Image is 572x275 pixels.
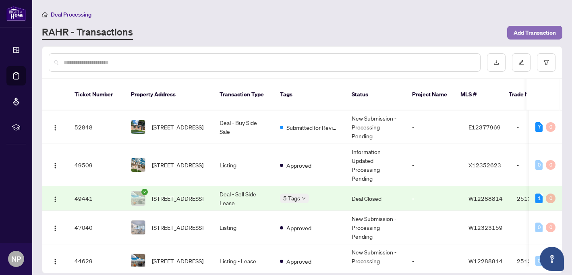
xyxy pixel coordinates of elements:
[131,120,145,134] img: thumbnail-img
[535,194,543,203] div: 1
[535,122,543,132] div: 7
[49,158,62,171] button: Logo
[283,194,300,203] span: 5 Tags
[345,110,406,144] td: New Submission - Processing Pending
[468,257,503,265] span: W12288814
[152,256,203,265] span: [STREET_ADDRESS]
[152,194,203,203] span: [STREET_ADDRESS]
[131,158,145,172] img: thumbnail-img
[42,25,133,40] a: RAHR - Transactions
[468,224,503,231] span: W12323159
[510,144,567,186] td: -
[468,123,501,131] span: E12377969
[546,160,555,170] div: 0
[68,110,124,144] td: 52848
[152,123,203,131] span: [STREET_ADDRESS]
[49,121,62,133] button: Logo
[68,186,124,211] td: 49441
[124,79,213,110] th: Property Address
[487,53,506,72] button: download
[131,254,145,268] img: thumbnail-img
[302,196,306,200] span: down
[514,26,556,39] span: Add Transaction
[152,160,203,169] span: [STREET_ADDRESS]
[510,211,567,244] td: -
[286,161,311,170] span: Approved
[510,186,567,211] td: 2513222
[345,79,406,110] th: Status
[131,192,145,205] img: thumbnail-img
[546,122,555,132] div: 0
[213,211,274,244] td: Listing
[52,125,58,131] img: Logo
[286,123,339,132] span: Submitted for Review
[345,144,406,186] td: Information Updated - Processing Pending
[345,211,406,244] td: New Submission - Processing Pending
[493,60,499,65] span: download
[286,257,311,266] span: Approved
[52,225,58,231] img: Logo
[406,79,454,110] th: Project Name
[286,223,311,232] span: Approved
[535,160,543,170] div: 0
[68,144,124,186] td: 49509
[406,186,462,211] td: -
[406,211,462,244] td: -
[49,254,62,267] button: Logo
[274,79,345,110] th: Tags
[468,195,503,202] span: W12288814
[152,223,203,232] span: [STREET_ADDRESS]
[52,196,58,202] img: Logo
[131,221,145,234] img: thumbnail-img
[213,110,274,144] td: Deal - Buy Side Sale
[52,162,58,169] img: Logo
[543,60,549,65] span: filter
[512,53,531,72] button: edit
[345,186,406,211] td: Deal Closed
[454,79,502,110] th: MLS #
[535,223,543,232] div: 0
[535,256,543,266] div: 0
[49,221,62,234] button: Logo
[502,79,559,110] th: Trade Number
[52,258,58,265] img: Logo
[68,211,124,244] td: 47040
[42,12,48,17] span: home
[507,26,562,40] button: Add Transaction
[213,186,274,211] td: Deal - Sell Side Lease
[68,79,124,110] th: Ticket Number
[406,144,462,186] td: -
[51,11,91,18] span: Deal Processing
[406,110,462,144] td: -
[518,60,524,65] span: edit
[141,189,148,195] span: check-circle
[468,161,501,169] span: X12352623
[510,110,567,144] td: -
[6,6,26,21] img: logo
[213,144,274,186] td: Listing
[546,194,555,203] div: 0
[213,79,274,110] th: Transaction Type
[537,53,555,72] button: filter
[540,247,564,271] button: Open asap
[546,223,555,232] div: 0
[11,253,21,265] span: NP
[49,192,62,205] button: Logo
